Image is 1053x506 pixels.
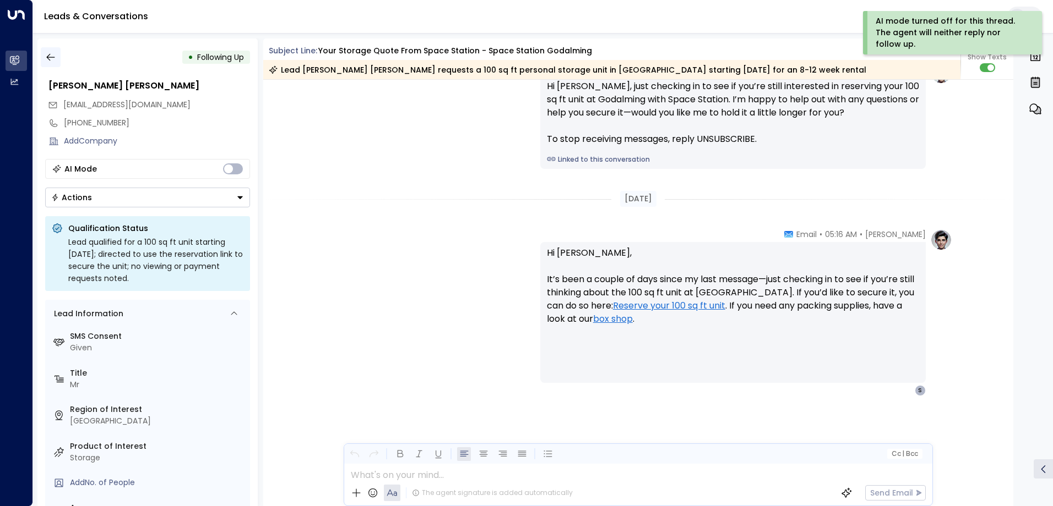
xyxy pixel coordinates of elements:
[796,229,817,240] span: Email
[70,342,246,354] div: Given
[865,229,926,240] span: [PERSON_NAME]
[68,223,243,234] p: Qualification Status
[968,52,1007,62] span: Show Texts
[887,449,922,459] button: Cc|Bcc
[197,52,244,63] span: Following Up
[70,415,246,427] div: [GEOGRAPHIC_DATA]
[64,117,250,129] div: [PHONE_NUMBER]
[860,229,862,240] span: •
[70,379,246,391] div: Mr
[547,246,919,339] p: Hi [PERSON_NAME], It’s been a couple of days since my last message—just checking in to see if you...
[70,367,246,379] label: Title
[269,45,317,56] span: Subject Line:
[45,188,250,207] div: Button group with a nested menu
[547,155,919,164] a: Linked to this conversation
[64,135,250,147] div: AddCompany
[902,450,904,458] span: |
[70,441,246,452] label: Product of Interest
[825,229,857,240] span: 05:16 AM
[348,447,361,461] button: Undo
[613,299,725,312] a: Reserve your 100 sq ft unit
[819,229,822,240] span: •
[50,308,123,320] div: Lead Information
[44,10,148,23] a: Leads & Conversations
[593,312,633,326] a: box shop
[367,447,381,461] button: Redo
[891,450,918,458] span: Cc Bcc
[51,193,92,202] div: Actions
[876,15,1027,50] div: AI mode turned off for this thread. The agent will neither reply nor follow up.
[45,188,250,207] button: Actions
[412,488,573,498] div: The agent signature is added automatically
[70,452,246,464] div: Storage
[188,47,193,67] div: •
[63,99,191,110] span: [EMAIL_ADDRESS][DOMAIN_NAME]
[620,191,656,207] div: [DATE]
[930,229,952,251] img: profile-logo.png
[269,64,866,75] div: Lead [PERSON_NAME] [PERSON_NAME] requests a 100 sq ft personal storage unit in [GEOGRAPHIC_DATA] ...
[70,477,246,488] div: AddNo. of People
[48,79,250,92] div: [PERSON_NAME] [PERSON_NAME]
[70,331,246,342] label: SMS Consent
[64,163,97,174] div: AI Mode
[63,99,191,111] span: sgibson2707@gmail.com
[547,80,919,146] div: Hi [PERSON_NAME], just checking in to see if you’re still interested in reserving your 100 sq ft ...
[68,236,243,284] div: Lead qualified for a 100 sq ft unit starting [DATE]; directed to use the reservation link to secu...
[70,404,246,415] label: Region of Interest
[318,45,592,57] div: Your storage quote from Space Station - Space Station Godalming
[915,385,926,396] div: S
